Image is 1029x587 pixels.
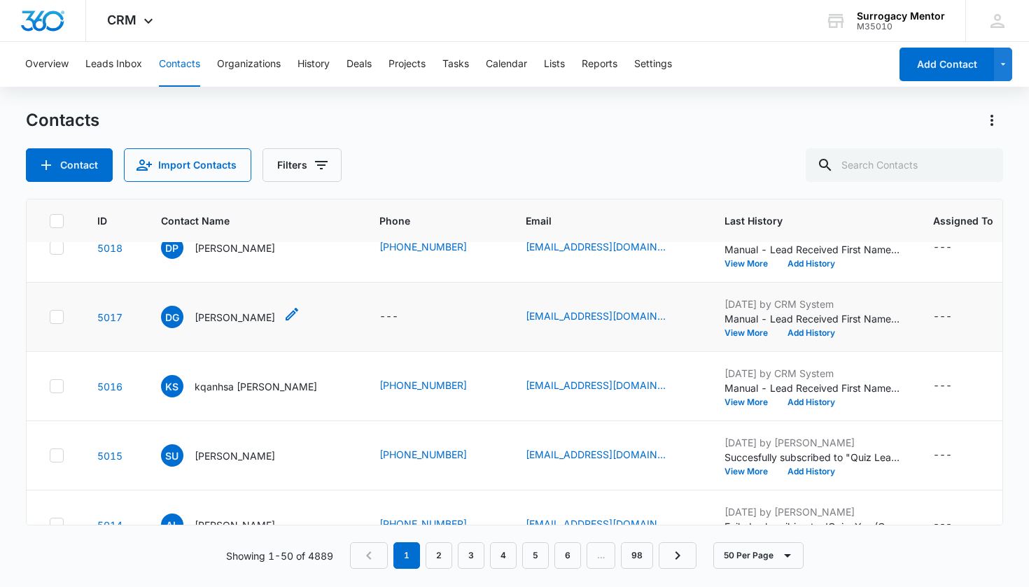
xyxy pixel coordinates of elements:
button: Deals [346,42,372,87]
div: --- [933,516,952,533]
button: Projects [388,42,426,87]
button: Actions [981,109,1003,132]
button: Organizations [217,42,281,87]
span: Phone [379,213,472,228]
span: Contact Name [161,213,325,228]
a: Page 3 [458,542,484,569]
div: --- [379,309,398,325]
p: [DATE] by CRM System [724,297,899,311]
div: Phone - +1 (231) 492-4850 - Select to Edit Field [379,516,492,533]
div: Contact Name - kqanhsa sam kanha - Select to Edit Field [161,375,342,397]
button: Add Contact [899,48,994,81]
div: Assigned To - - Select to Edit Field [933,516,977,533]
p: Failed subscribing to, 'Quiz: Yes (Ongoing) - recreated 7/15'. [724,519,899,534]
span: Assigned To [933,213,993,228]
a: Page 4 [490,542,517,569]
div: Phone - +1 (480) 669-8989 - Select to Edit Field [379,378,492,395]
button: Overview [25,42,69,87]
button: View More [724,329,778,337]
a: Navigate to contact details page for kqanhsa sam kanha [97,381,122,392]
button: Lists [544,42,565,87]
p: [DATE] by CRM System [724,366,899,381]
div: Contact Name - Deycea Perez - Select to Edit Field [161,236,300,259]
div: Email - catmarie690@gmail.com - Select to Edit Field [526,516,691,533]
button: Reports [582,42,617,87]
span: AL [161,514,183,536]
button: Leads Inbox [85,42,142,87]
div: Contact Name - Daisy Gomez - Select to Edit Field [161,306,300,328]
div: Phone - - Select to Edit Field [379,309,423,325]
button: View More [724,467,778,476]
button: 50 Per Page [713,542,804,569]
a: Navigate to contact details page for Adrienne Leigh [97,519,122,531]
a: [EMAIL_ADDRESS][DOMAIN_NAME] [526,239,666,254]
p: [PERSON_NAME] [195,518,275,532]
div: --- [933,239,952,256]
a: [EMAIL_ADDRESS][DOMAIN_NAME] [526,516,666,531]
p: Succesfully subscribed to "Quiz Lead: No". [724,450,899,465]
input: Search Contacts [806,148,1003,182]
a: Page 5 [522,542,549,569]
div: --- [933,447,952,464]
p: [PERSON_NAME] [195,241,275,255]
button: History [297,42,330,87]
button: Add Contact [26,148,113,182]
div: Assigned To - - Select to Edit Field [933,239,977,256]
p: Manual - Lead Received First Name: [PERSON_NAME] Last Name: [PERSON_NAME] Phone: [PHONE_NUMBER] E... [724,381,899,395]
span: SU [161,444,183,467]
div: account id [857,22,945,31]
a: Next Page [659,542,696,569]
a: [EMAIL_ADDRESS][DOMAIN_NAME] [526,447,666,462]
span: ID [97,213,107,228]
a: [EMAIL_ADDRESS][DOMAIN_NAME] [526,309,666,323]
button: Calendar [486,42,527,87]
span: ks [161,375,183,397]
a: Navigate to contact details page for Deycea Perez [97,242,122,254]
p: kqanhsa [PERSON_NAME] [195,379,317,394]
button: Tasks [442,42,469,87]
a: [PHONE_NUMBER] [379,516,467,531]
div: Email - deyceajunior@yahoo.com - Select to Edit Field [526,239,691,256]
button: View More [724,398,778,406]
p: [DATE] by [PERSON_NAME] [724,435,899,450]
button: View More [724,260,778,268]
div: Contact Name - Adrienne Leigh - Select to Edit Field [161,514,300,536]
a: [PHONE_NUMBER] [379,447,467,462]
div: Email - daysgi0316@gmail.com - Select to Edit Field [526,309,691,325]
a: Navigate to contact details page for Shekinah Uribe [97,450,122,462]
button: Add History [778,329,845,337]
button: Add History [778,467,845,476]
div: Assigned To - - Select to Edit Field [933,447,977,464]
div: Phone - +1 (760) 546-8775 - Select to Edit Field [379,239,492,256]
p: [PERSON_NAME] [195,310,275,325]
button: Add History [778,260,845,268]
span: CRM [107,13,136,27]
div: --- [933,378,952,395]
button: Add History [778,398,845,406]
button: Contacts [159,42,200,87]
a: [EMAIL_ADDRESS][DOMAIN_NAME] [526,378,666,392]
a: [PHONE_NUMBER] [379,239,467,254]
p: Manual - Lead Received First Name: [PERSON_NAME] Last Name: [PERSON_NAME] Email: [EMAIL_ADDRESS][... [724,311,899,326]
nav: Pagination [350,542,696,569]
div: account name [857,10,945,22]
div: --- [933,309,952,325]
div: Assigned To - - Select to Edit Field [933,309,977,325]
button: Settings [634,42,672,87]
span: Last History [724,213,879,228]
div: Phone - +1 (480) 246-0969 - Select to Edit Field [379,447,492,464]
h1: Contacts [26,110,99,131]
span: DP [161,236,183,259]
div: Email - Shekinahuribe77@gmail.com - Select to Edit Field [526,447,691,464]
p: [DATE] by [PERSON_NAME] [724,504,899,519]
a: Page 6 [554,542,581,569]
a: Page 2 [426,542,452,569]
p: Showing 1-50 of 4889 [226,549,333,563]
button: Filters [262,148,342,182]
div: Contact Name - Shekinah Uribe - Select to Edit Field [161,444,300,467]
a: [PHONE_NUMBER] [379,378,467,392]
em: 1 [393,542,420,569]
p: [PERSON_NAME] [195,448,275,463]
a: Page 98 [621,542,653,569]
div: Assigned To - - Select to Edit Field [933,378,977,395]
